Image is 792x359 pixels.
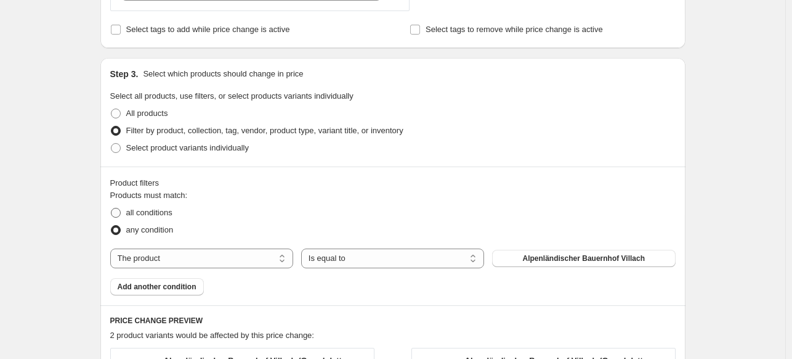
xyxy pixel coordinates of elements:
[523,254,645,263] span: Alpenländischer Bauernhof Villach
[126,126,403,135] span: Filter by product, collection, tag, vendor, product type, variant title, or inventory
[110,331,314,340] span: 2 product variants would be affected by this price change:
[492,250,675,267] button: Alpenländischer Bauernhof Villach
[110,177,676,189] div: Product filters
[126,208,172,217] span: all conditions
[110,91,354,101] span: Select all products, use filters, or select products variants individually
[110,191,188,200] span: Products must match:
[143,68,303,80] p: Select which products should change in price
[110,316,676,326] h6: PRICE CHANGE PREVIEW
[426,25,603,34] span: Select tags to remove while price change is active
[118,282,196,292] span: Add another condition
[110,68,139,80] h2: Step 3.
[126,25,290,34] span: Select tags to add while price change is active
[126,109,168,118] span: All products
[126,225,174,234] span: any condition
[110,278,204,295] button: Add another condition
[126,143,249,152] span: Select product variants individually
